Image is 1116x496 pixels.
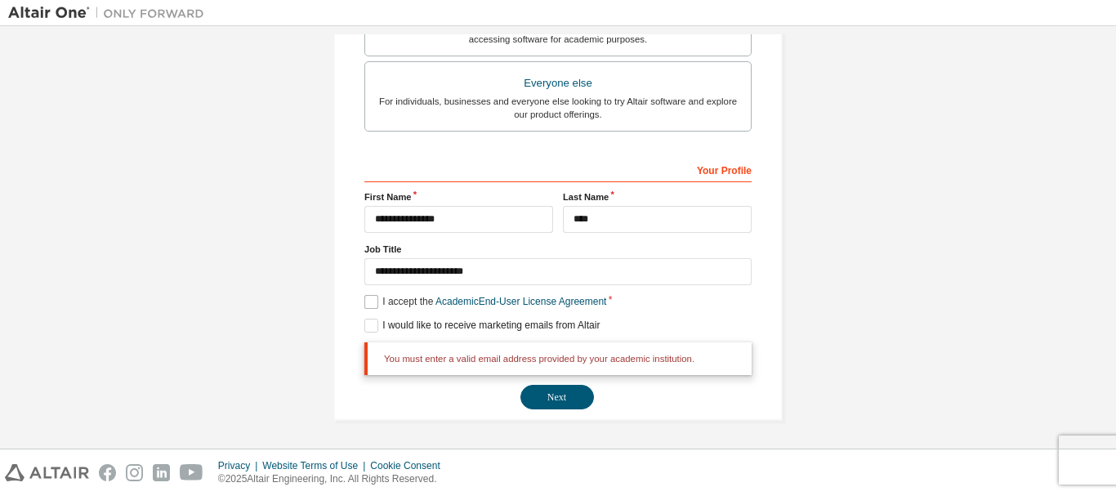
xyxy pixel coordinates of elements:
[364,342,752,375] div: You must enter a valid email address provided by your academic institution.
[364,243,752,256] label: Job Title
[262,459,370,472] div: Website Terms of Use
[99,464,116,481] img: facebook.svg
[563,190,752,203] label: Last Name
[520,385,594,409] button: Next
[180,464,203,481] img: youtube.svg
[8,5,212,21] img: Altair One
[218,472,450,486] p: © 2025 Altair Engineering, Inc. All Rights Reserved.
[5,464,89,481] img: altair_logo.svg
[375,72,741,95] div: Everyone else
[218,459,262,472] div: Privacy
[126,464,143,481] img: instagram.svg
[364,295,606,309] label: I accept the
[435,296,606,307] a: Academic End-User License Agreement
[364,156,752,182] div: Your Profile
[375,95,741,121] div: For individuals, businesses and everyone else looking to try Altair software and explore our prod...
[364,319,600,333] label: I would like to receive marketing emails from Altair
[153,464,170,481] img: linkedin.svg
[364,190,553,203] label: First Name
[370,459,449,472] div: Cookie Consent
